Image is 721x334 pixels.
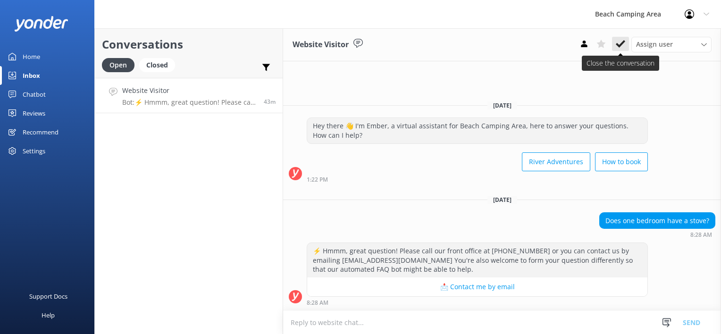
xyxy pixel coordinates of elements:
strong: 1:22 PM [307,177,328,183]
div: Closed [139,58,175,72]
span: [DATE] [487,196,517,204]
div: Jun 26 2025 12:22pm (UTC -05:00) America/Cancun [307,176,648,183]
h4: Website Visitor [122,85,257,96]
div: ⚡ Hmmm, great question! Please call our front office at [PHONE_NUMBER] or you can contact us by e... [307,243,647,277]
button: River Adventures [522,152,590,171]
img: yonder-white-logo.png [14,16,68,32]
div: Sep 10 2025 07:28am (UTC -05:00) America/Cancun [307,299,648,306]
div: Hey there 👋 I'm Ember, a virtual assistant for Beach Camping Area, here to answer your questions.... [307,118,647,143]
div: Chatbot [23,85,46,104]
a: Open [102,59,139,70]
h3: Website Visitor [293,39,349,51]
h2: Conversations [102,35,276,53]
a: Website VisitorBot:⚡ Hmmm, great question! Please call our front office at [PHONE_NUMBER] or you ... [95,78,283,113]
div: Settings [23,142,45,160]
button: How to book [595,152,648,171]
div: Inbox [23,66,40,85]
div: Recommend [23,123,59,142]
div: Reviews [23,104,45,123]
button: 📩 Contact me by email [307,277,647,296]
a: Closed [139,59,180,70]
span: Sep 10 2025 07:28am (UTC -05:00) America/Cancun [264,98,276,106]
p: Bot: ⚡ Hmmm, great question! Please call our front office at [PHONE_NUMBER] or you can contact us... [122,98,257,107]
div: Does one bedroom have a stove? [600,213,715,229]
span: Assign user [636,39,673,50]
div: Support Docs [29,287,67,306]
div: Help [42,306,55,325]
span: [DATE] [487,101,517,109]
div: Open [102,58,134,72]
div: Home [23,47,40,66]
div: Sep 10 2025 07:28am (UTC -05:00) America/Cancun [599,231,715,238]
div: Assign User [631,37,712,52]
strong: 8:28 AM [307,300,328,306]
strong: 8:28 AM [690,232,712,238]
